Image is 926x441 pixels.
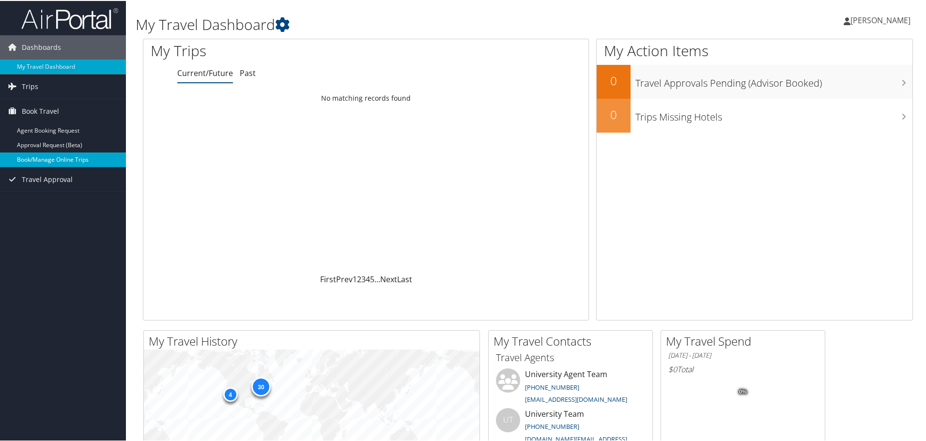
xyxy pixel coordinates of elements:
h6: Total [668,363,818,374]
tspan: 0% [739,388,747,394]
div: 4 [223,386,237,400]
span: [PERSON_NAME] [850,14,911,25]
a: Current/Future [177,67,233,77]
a: 3 [361,273,366,284]
div: UT [496,407,520,431]
h2: My Travel Spend [666,332,825,349]
a: [PHONE_NUMBER] [525,421,579,430]
h2: My Travel History [149,332,479,349]
span: Dashboards [22,34,61,59]
h1: My Trips [151,40,396,60]
h2: 0 [597,106,631,122]
span: … [374,273,380,284]
span: Travel Approval [22,167,73,191]
span: Book Travel [22,98,59,122]
h1: My Travel Dashboard [136,14,659,34]
a: First [320,273,336,284]
a: Prev [336,273,353,284]
li: University Agent Team [491,367,650,407]
h3: Trips Missing Hotels [635,105,912,123]
h3: Travel Approvals Pending (Advisor Booked) [635,71,912,89]
td: No matching records found [143,89,588,106]
a: 0Travel Approvals Pending (Advisor Booked) [597,64,912,98]
a: [PERSON_NAME] [844,5,920,34]
a: 0Trips Missing Hotels [597,98,912,132]
h2: 0 [597,72,631,88]
a: Past [240,67,256,77]
span: Trips [22,74,38,98]
a: 5 [370,273,374,284]
div: 30 [251,376,271,395]
a: Next [380,273,397,284]
a: 1 [353,273,357,284]
h1: My Action Items [597,40,912,60]
a: [PHONE_NUMBER] [525,382,579,391]
h3: Travel Agents [496,350,645,364]
a: 4 [366,273,370,284]
a: 2 [357,273,361,284]
a: Last [397,273,412,284]
h6: [DATE] - [DATE] [668,350,818,359]
span: $0 [668,363,677,374]
img: airportal-logo.png [21,6,118,29]
a: [EMAIL_ADDRESS][DOMAIN_NAME] [525,394,627,403]
h2: My Travel Contacts [494,332,652,349]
